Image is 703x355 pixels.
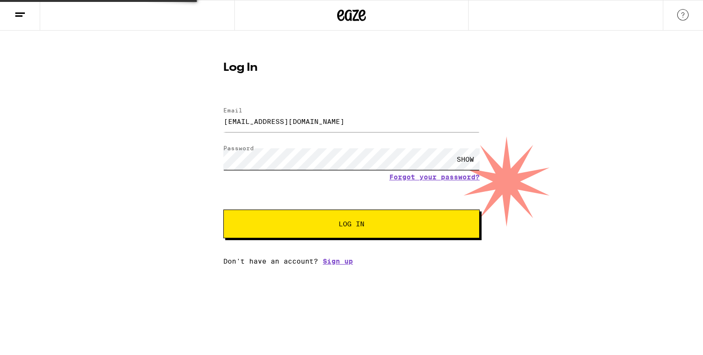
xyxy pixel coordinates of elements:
input: Email [223,111,480,132]
a: Forgot your password? [389,173,480,181]
div: Don't have an account? [223,257,480,265]
h1: Log In [223,62,480,74]
span: Hi. Need any help? [6,7,69,14]
label: Email [223,107,242,113]
div: SHOW [451,148,480,170]
a: Sign up [323,257,353,265]
span: Log In [339,221,364,227]
button: Log In [223,210,480,238]
label: Password [223,145,254,151]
